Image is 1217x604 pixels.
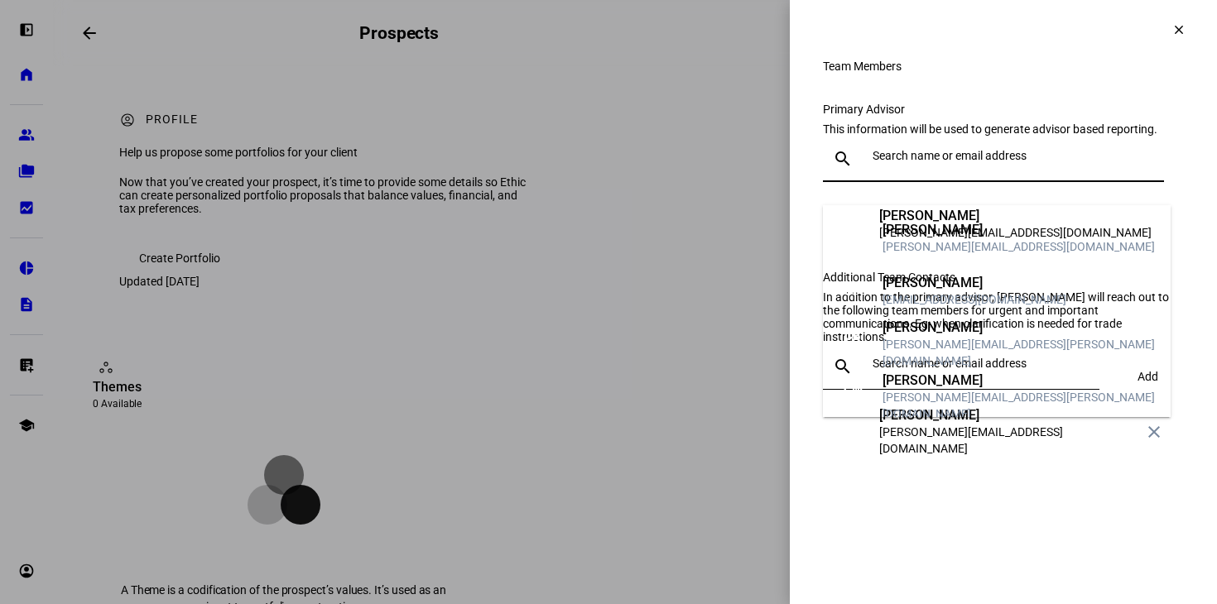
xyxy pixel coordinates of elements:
[873,149,1157,162] input: Search name or email address
[883,291,1066,308] div: [EMAIL_ADDRESS][DOMAIN_NAME]
[879,424,1138,457] div: [PERSON_NAME][EMAIL_ADDRESS][DOMAIN_NAME]
[823,122,1184,136] div: This information will be used to generate advisor based reporting.
[836,222,869,255] div: BS
[883,389,1157,422] div: [PERSON_NAME][EMAIL_ADDRESS][PERSON_NAME][DOMAIN_NAME]
[823,149,863,169] mat-icon: search
[833,407,866,440] div: BS
[1144,422,1164,442] mat-icon: close
[883,372,1157,389] div: [PERSON_NAME]
[836,372,869,405] div: CM
[883,319,1157,336] div: [PERSON_NAME]
[823,103,1184,116] div: Primary Advisor
[836,319,869,352] div: CB
[823,60,1184,73] div: Team Members
[883,238,1155,255] div: [PERSON_NAME][EMAIL_ADDRESS][DOMAIN_NAME]
[883,336,1157,369] div: [PERSON_NAME][EMAIL_ADDRESS][PERSON_NAME][DOMAIN_NAME]
[883,222,1155,238] div: [PERSON_NAME]
[836,275,869,308] div: CP
[883,275,1066,291] div: [PERSON_NAME]
[1171,22,1186,37] mat-icon: clear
